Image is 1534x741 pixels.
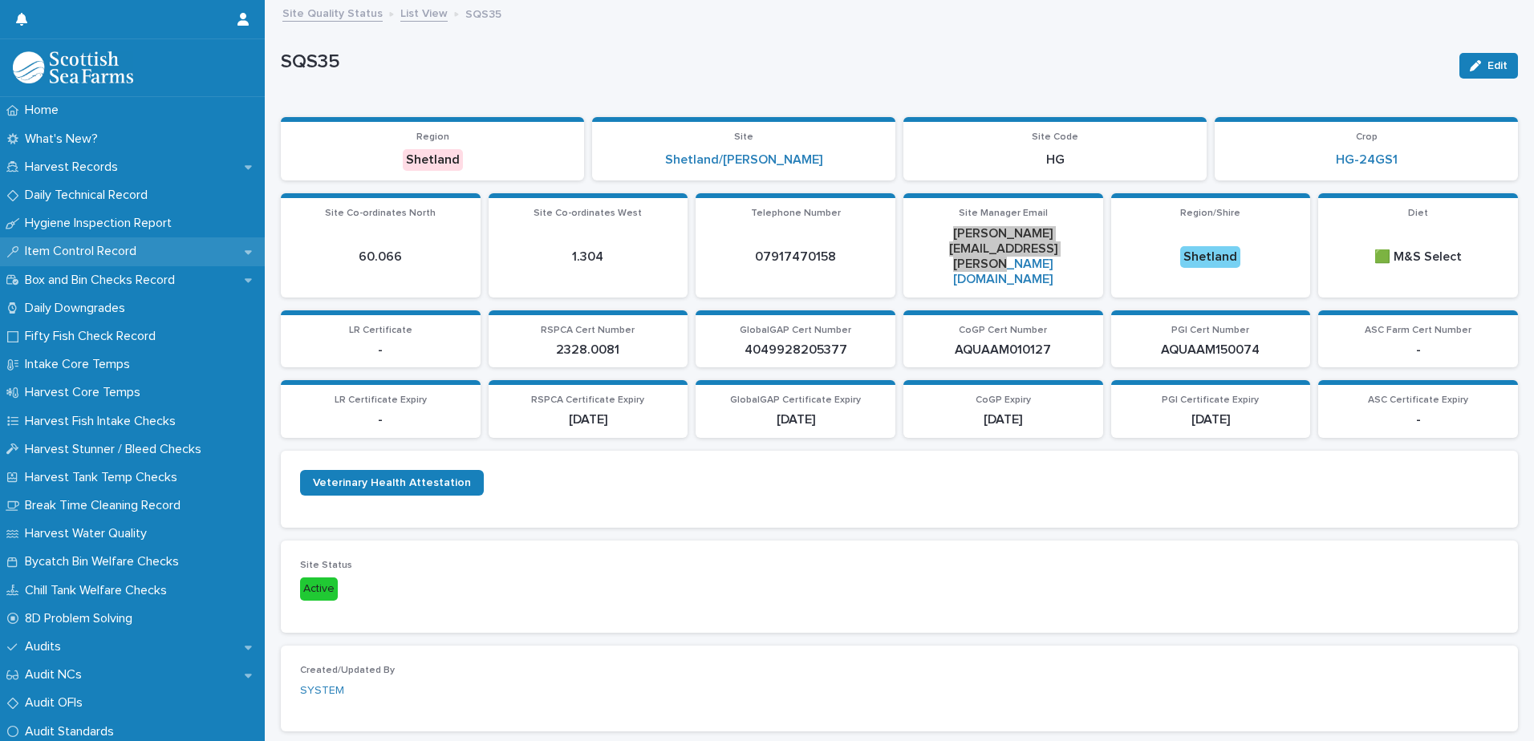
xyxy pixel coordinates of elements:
p: Harvest Records [18,160,131,175]
p: - [290,342,471,358]
p: Chill Tank Welfare Checks [18,583,180,598]
p: Break Time Cleaning Record [18,498,193,513]
span: LR Certificate Expiry [335,395,427,405]
p: Hygiene Inspection Report [18,216,185,231]
span: Created/Updated By [300,666,395,675]
p: [DATE] [705,412,886,427]
p: Box and Bin Checks Record [18,273,188,288]
a: SYSTEM [300,682,344,699]
span: Region [416,132,449,142]
a: Shetland/[PERSON_NAME] [665,152,822,168]
span: Crop [1356,132,1378,142]
p: Harvest Tank Temp Checks [18,470,190,485]
button: Edit [1459,53,1518,79]
p: Home [18,103,71,118]
a: List View [400,3,448,22]
span: LR Certificate [349,326,412,335]
a: [PERSON_NAME][EMAIL_ADDRESS][PERSON_NAME][DOMAIN_NAME] [949,227,1057,286]
span: GlobalGAP Cert Number [740,326,851,335]
p: Harvest Water Quality [18,526,160,541]
p: Harvest Stunner / Bleed Checks [18,442,214,457]
span: CoGP Cert Number [959,326,1047,335]
span: Site Co-ordinates North [325,209,436,218]
p: SQS35 [465,4,501,22]
p: [DATE] [498,412,679,427]
p: Audit OFIs [18,695,95,711]
div: Shetland [1180,246,1240,268]
p: Audit NCs [18,667,95,682]
p: Daily Downgrades [18,301,138,316]
p: Audits [18,639,74,654]
span: Site Manager Email [959,209,1048,218]
span: Region/Shire [1180,209,1240,218]
p: [DATE] [913,412,1094,427]
p: SQS35 [281,51,1447,74]
span: GlobalGAP Certificate Expiry [730,395,861,405]
a: Site Quality Status [282,3,383,22]
p: Daily Technical Record [18,188,160,203]
span: Site Code [1032,132,1078,142]
p: Intake Core Temps [18,357,143,372]
div: Shetland [403,149,463,171]
span: Telephone Number [751,209,841,218]
div: Active [300,577,338,601]
span: Site [734,132,753,142]
p: Item Control Record [18,244,149,259]
p: - [290,412,471,427]
p: HG [913,152,1197,168]
p: 2328.0081 [498,342,679,358]
p: Fifty Fish Check Record [18,329,168,344]
p: AQUAAM010127 [913,342,1094,358]
p: 1.304 [498,249,679,265]
span: Veterinary Health Attestation [313,477,471,488]
span: Diet [1408,209,1428,218]
p: What's New? [18,132,111,147]
span: PGI Cert Number [1171,326,1249,335]
span: Edit [1487,60,1508,71]
p: 🟩 M&S Select [1328,249,1508,265]
p: 8D Problem Solving [18,611,145,626]
span: Site Status [300,561,352,570]
p: 60.066 [290,249,471,265]
p: [DATE] [1121,412,1301,427]
p: - [1328,342,1508,358]
img: mMrefqRFQpe26GRNOUkG [13,51,133,83]
span: ASC Farm Cert Number [1365,326,1471,335]
p: 07917470158 [705,249,886,265]
a: HG-24GS1 [1336,152,1398,168]
span: RSPCA Cert Number [541,326,635,335]
a: Veterinary Health Attestation [300,470,484,496]
p: Audit Standards [18,724,127,739]
p: - [1328,412,1508,427]
span: ASC Certificate Expiry [1368,395,1468,405]
span: PGI Certificate Expiry [1162,395,1259,405]
p: Bycatch Bin Welfare Checks [18,554,192,569]
p: Harvest Fish Intake Checks [18,414,189,429]
p: AQUAAM150074 [1121,342,1301,358]
span: Site Co-ordinates West [534,209,642,218]
p: 4049928205377 [705,342,886,358]
span: CoGP Expiry [976,395,1031,405]
p: Harvest Core Temps [18,385,153,400]
span: RSPCA Certificate Expiry [531,395,644,405]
